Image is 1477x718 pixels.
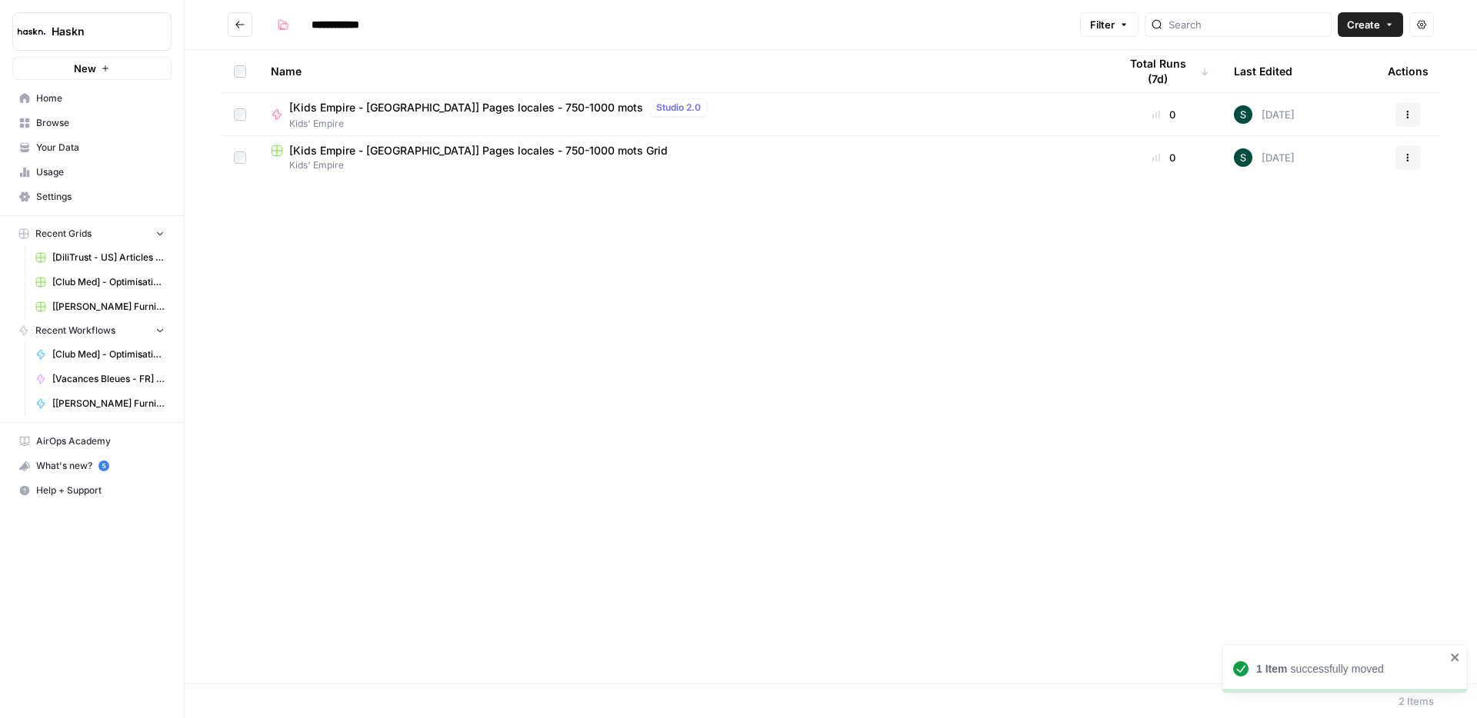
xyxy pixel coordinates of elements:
span: [Kids Empire - [GEOGRAPHIC_DATA]] Pages locales - 750-1000 mots [289,100,643,115]
button: Go back [228,12,252,37]
button: Recent Workflows [12,319,172,342]
div: 0 [1119,150,1209,165]
span: [Club Med] - Optimisation + FAQ Grid [52,275,165,289]
button: Filter [1080,12,1139,37]
button: Create [1338,12,1403,37]
span: Haskn [52,24,145,39]
span: Home [36,91,165,105]
span: Recent Workflows [35,324,115,337]
span: Settings [36,190,165,204]
span: Browse [36,116,165,130]
img: 1zy2mh8b6ibtdktd6l3x6modsp44 [1234,148,1252,167]
button: New [12,57,172,80]
span: Help + Support [36,484,165,497]
span: Your Data [36,141,165,155]
a: [[PERSON_NAME] Furniture - US] Pages catégories - 500-1000 mots [28,391,172,416]
button: close [1450,651,1461,663]
span: [Club Med] - Optimisation + FAQ [52,347,165,361]
span: Filter [1090,17,1115,32]
span: Kids' Empire [271,158,1094,172]
input: Search [1169,17,1325,32]
a: Home [12,86,172,111]
text: 5 [102,462,105,470]
img: Haskn Logo [18,18,45,45]
div: Actions [1388,50,1429,92]
a: Browse [12,111,172,135]
span: Recent Grids [35,227,92,241]
span: New [74,61,96,76]
button: Workspace: Haskn [12,12,172,51]
a: [Club Med] - Optimisation + FAQ Grid [28,270,172,294]
strong: 1 Item [1256,663,1287,675]
span: [DiliTrust - US] Articles de blog 700-1000 mots Grid [52,251,165,264]
div: 2 Items [1399,693,1434,709]
span: AirOps Academy [36,434,165,448]
a: [DiliTrust - US] Articles de blog 700-1000 mots Grid [28,245,172,270]
div: [DATE] [1234,148,1295,167]
a: Usage [12,160,172,184]
div: 0 [1119,107,1209,122]
span: Create [1347,17,1380,32]
img: 1zy2mh8b6ibtdktd6l3x6modsp44 [1234,105,1252,124]
span: [Vacances Bleues - FR] Pages refonte sites hôtels - [GEOGRAPHIC_DATA] [52,372,165,386]
a: Settings [12,184,172,209]
div: Name [271,50,1094,92]
span: [Kids Empire - [GEOGRAPHIC_DATA]] Pages locales - 750-1000 mots Grid [289,143,668,158]
span: [[PERSON_NAME] Furniture - US] Pages catégories - 500-1000 mots Grid [52,300,165,314]
a: [Vacances Bleues - FR] Pages refonte sites hôtels - [GEOGRAPHIC_DATA] [28,367,172,391]
a: AirOps Academy [12,429,172,454]
a: [Kids Empire - [GEOGRAPHIC_DATA]] Pages locales - 750-1000 motsStudio 2.0Kids' Empire [271,98,1094,131]
span: Kids' Empire [289,117,714,131]
button: Recent Grids [12,222,172,245]
button: What's new? 5 [12,454,172,478]
a: 5 [98,460,109,471]
div: Last Edited [1234,50,1292,92]
a: [Kids Empire - [GEOGRAPHIC_DATA]] Pages locales - 750-1000 mots GridKids' Empire [271,143,1094,172]
a: [[PERSON_NAME] Furniture - US] Pages catégories - 500-1000 mots Grid [28,294,172,319]
span: Studio 2.0 [656,101,701,115]
div: [DATE] [1234,105,1295,124]
span: Usage [36,165,165,179]
a: [Club Med] - Optimisation + FAQ [28,342,172,367]
div: Total Runs (7d) [1119,50,1209,92]
span: [[PERSON_NAME] Furniture - US] Pages catégories - 500-1000 mots [52,397,165,411]
button: Help + Support [12,478,172,503]
div: What's new? [13,454,171,477]
a: Your Data [12,135,172,160]
div: successfully moved [1256,661,1445,676]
